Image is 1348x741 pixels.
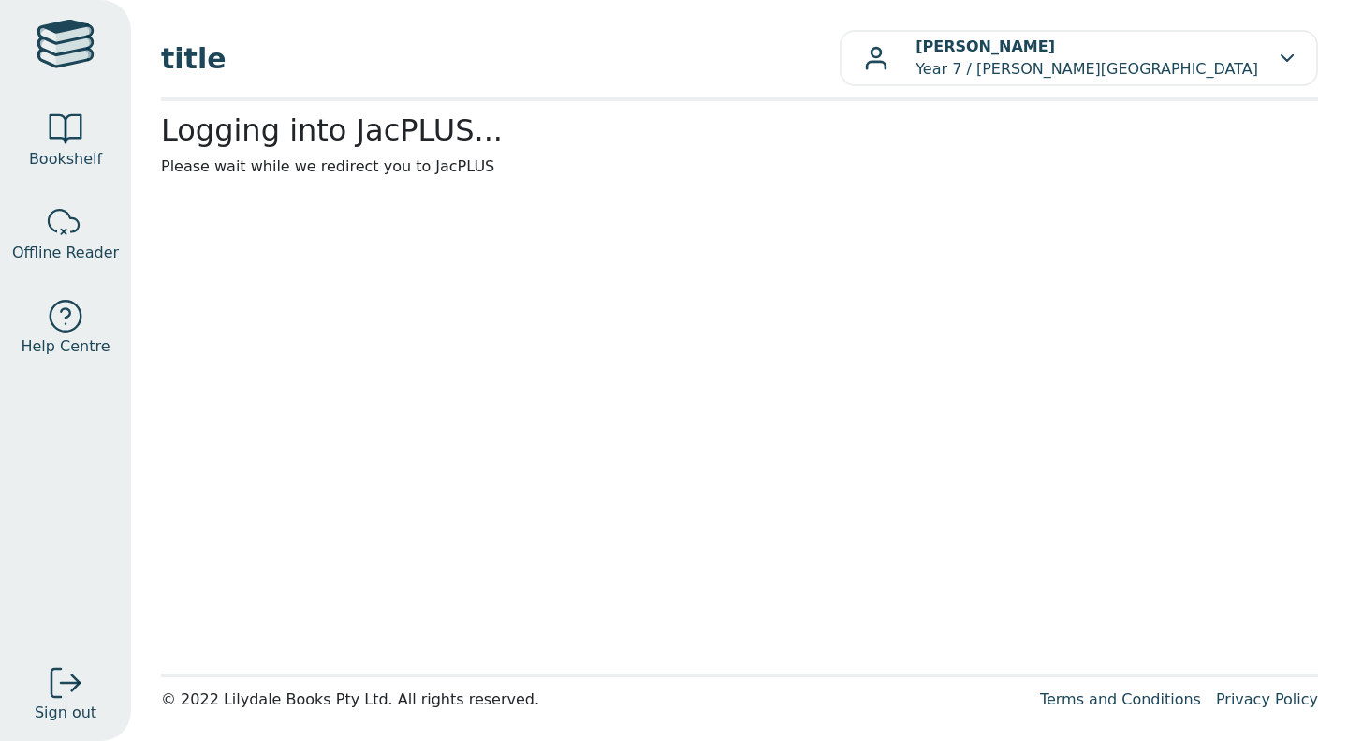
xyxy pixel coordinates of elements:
h2: Logging into JacPLUS... [161,112,1318,148]
span: Bookshelf [29,148,102,170]
p: Please wait while we redirect you to JacPLUS [161,156,1318,178]
b: [PERSON_NAME] [916,37,1055,55]
span: title [161,37,840,80]
p: Year 7 / [PERSON_NAME][GEOGRAPHIC_DATA] [916,36,1258,81]
a: Privacy Policy [1216,690,1318,708]
span: Help Centre [21,335,110,358]
button: [PERSON_NAME]Year 7 / [PERSON_NAME][GEOGRAPHIC_DATA] [840,30,1318,86]
a: Terms and Conditions [1040,690,1201,708]
div: © 2022 Lilydale Books Pty Ltd. All rights reserved. [161,689,1025,711]
span: Offline Reader [12,242,119,264]
span: Sign out [35,702,96,724]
